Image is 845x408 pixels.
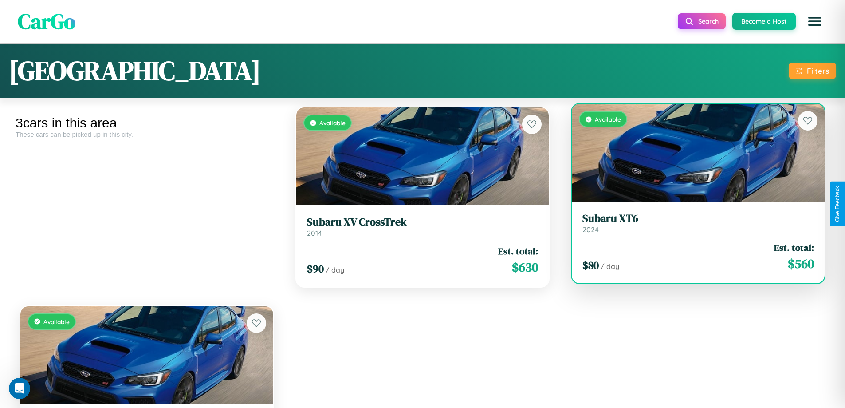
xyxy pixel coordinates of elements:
[595,115,621,123] span: Available
[774,241,814,254] span: Est. total:
[678,13,726,29] button: Search
[43,318,70,325] span: Available
[788,255,814,273] span: $ 560
[582,225,599,234] span: 2024
[307,216,538,229] h3: Subaru XV CrossTrek
[307,261,324,276] span: $ 90
[582,212,814,225] h3: Subaru XT6
[698,17,719,25] span: Search
[512,258,538,276] span: $ 630
[789,63,836,79] button: Filters
[601,262,619,271] span: / day
[16,131,278,138] div: These cars can be picked up in this city.
[498,245,538,257] span: Est. total:
[582,212,814,234] a: Subaru XT62024
[802,9,827,34] button: Open menu
[732,13,796,30] button: Become a Host
[807,66,829,75] div: Filters
[307,216,538,238] a: Subaru XV CrossTrek2014
[16,115,278,131] div: 3 cars in this area
[9,52,261,89] h1: [GEOGRAPHIC_DATA]
[307,229,322,238] span: 2014
[582,258,599,273] span: $ 80
[18,7,75,36] span: CarGo
[9,378,30,399] iframe: Intercom live chat
[326,265,344,274] span: / day
[834,186,841,222] div: Give Feedback
[319,119,346,127] span: Available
